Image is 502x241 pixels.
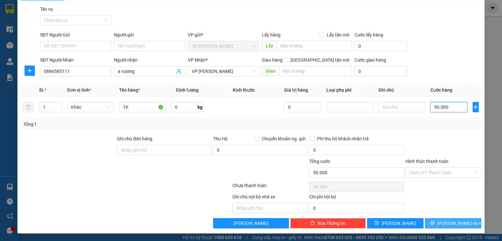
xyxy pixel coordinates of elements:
[473,102,478,112] button: plus
[262,41,277,51] span: Lấy
[317,220,345,227] span: Xóa Thông tin
[277,41,352,51] input: Dọc đường
[71,102,110,112] span: Khác
[117,145,212,155] input: Ghi chú đơn hàng
[374,221,379,226] span: save
[114,56,185,64] div: Người nhận
[213,136,228,141] span: Thu Hộ
[309,193,404,203] div: Chi phí nội bộ
[114,31,185,38] div: Người gửi
[473,105,478,110] span: plus
[232,203,308,213] input: Nhập ghi chú
[310,221,315,226] span: delete
[8,8,40,40] img: logo.jpg
[25,65,35,76] button: plus
[378,102,425,112] input: Ghi Chú
[25,68,35,73] span: plus
[288,56,352,64] span: [GEOGRAPHIC_DATA] tận nơi
[354,66,407,76] input: Cước giao hàng
[192,41,255,51] span: VP Ngọc Hồi
[367,218,424,228] button: save[PERSON_NAME]
[213,218,289,228] button: [PERSON_NAME]
[197,102,203,112] span: kg
[23,121,194,128] div: Tổng: 1
[8,47,112,57] b: GỬI : VP [PERSON_NAME]
[233,87,255,93] span: Kích thước
[40,31,111,38] div: SĐT Người Gửi
[23,102,34,112] button: delete
[405,159,448,164] label: Hình thức thanh toán
[259,135,308,142] span: Chuyển khoản ng. gửi
[376,84,428,96] th: Ghi chú
[309,159,330,164] span: Tổng cước
[437,220,482,227] span: [PERSON_NAME] và In
[40,56,111,64] div: SĐT Người Nhận
[262,66,279,76] span: Giao
[262,57,282,63] span: Giao hàng
[430,87,452,93] span: Cước hàng
[314,135,371,142] span: Phí thu hộ khách nhận trả
[60,16,270,24] li: Số [GEOGRAPHIC_DATA][PERSON_NAME], P. [GEOGRAPHIC_DATA]
[284,102,321,112] input: 0
[232,193,308,203] div: Ghi chú nội bộ nhà xe
[67,87,91,93] span: Đơn vị tính
[232,182,309,193] div: Chưa thanh toán
[176,87,199,93] span: Định lượng
[39,87,44,93] span: SL
[119,102,166,112] input: VD: Bàn, Ghế
[262,32,281,37] span: Lấy hàng
[354,41,407,51] input: Cước lấy hàng
[382,220,416,227] span: [PERSON_NAME]
[279,66,352,76] input: Dọc đường
[290,218,366,228] button: deleteXóa Thông tin
[188,31,259,38] div: VP gửi
[425,218,481,228] button: printer[PERSON_NAME] và In
[324,31,352,38] span: Lấy tận nơi
[119,87,140,93] span: Tên hàng
[60,24,270,32] li: Hotline: 0981127575, 0981347575, 19009067
[234,220,268,227] span: [PERSON_NAME]
[354,57,386,63] label: Cước giao hàng
[117,136,152,141] label: Ghi chú đơn hàng
[40,6,53,12] label: Tác vụ
[188,57,206,63] span: VP Nhận
[354,32,383,37] label: Cước lấy hàng
[430,221,435,226] span: printer
[284,87,308,93] span: Giá trị hàng
[324,84,376,96] th: Loại phụ phí
[192,66,255,76] span: VP Hà Tĩnh
[176,69,181,74] span: user-add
